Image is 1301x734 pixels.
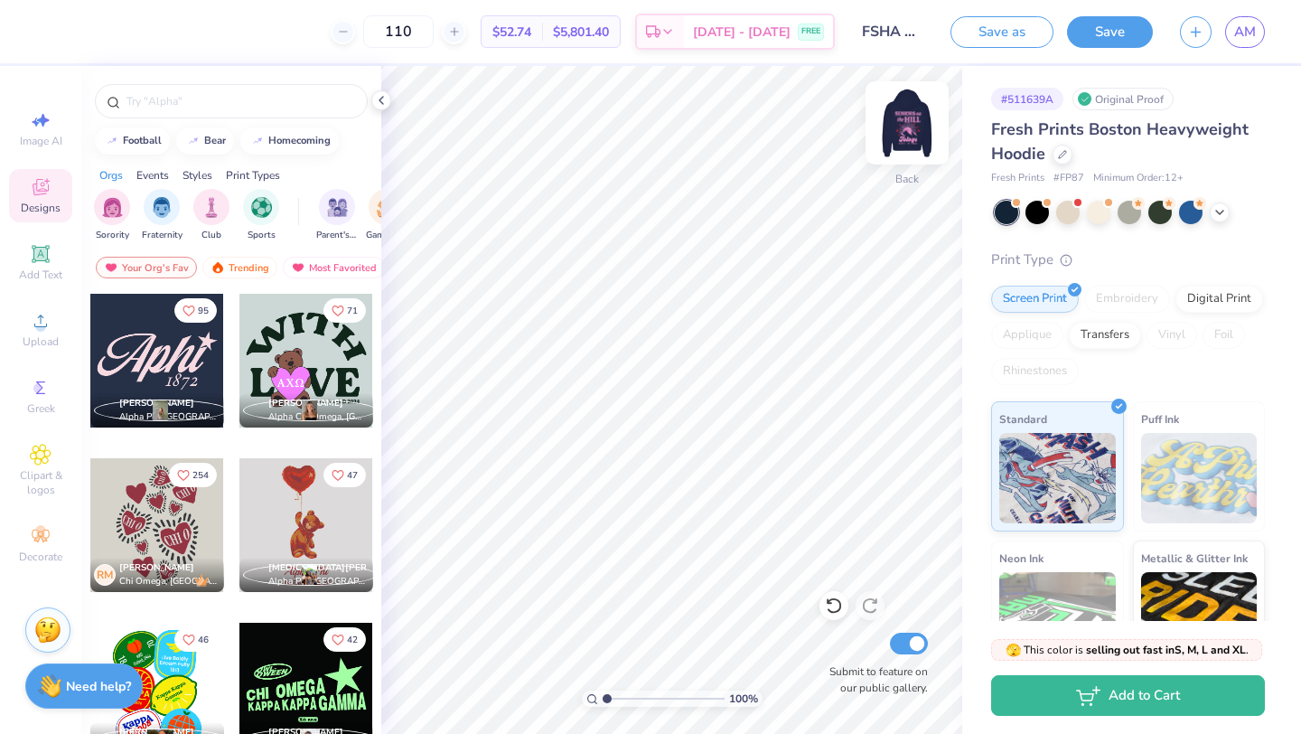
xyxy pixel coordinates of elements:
[193,189,229,242] div: filter for Club
[248,229,276,242] span: Sports
[104,261,118,274] img: most_fav.gif
[377,197,398,218] img: Game Day Image
[1086,643,1246,657] strong: selling out fast in S, M, L and XL
[1147,322,1197,349] div: Vinyl
[19,268,62,282] span: Add Text
[991,675,1265,716] button: Add to Cart
[66,678,131,695] strong: Need help?
[553,23,609,42] span: $5,801.40
[123,136,162,146] div: football
[142,229,183,242] span: Fraternity
[693,23,791,42] span: [DATE] - [DATE]
[347,306,358,315] span: 71
[94,189,130,242] div: filter for Sorority
[105,136,119,146] img: trend_line.gif
[204,136,226,146] div: bear
[142,189,183,242] div: filter for Fraternity
[291,261,305,274] img: most_fav.gif
[801,25,820,38] span: FREE
[19,550,62,564] span: Decorate
[1175,286,1263,313] div: Digital Print
[1141,433,1258,523] img: Puff Ink
[1234,22,1256,42] span: AM
[251,197,272,218] img: Sports Image
[1225,16,1265,48] a: AM
[119,397,194,409] span: [PERSON_NAME]
[1069,322,1141,349] div: Transfers
[142,189,183,242] button: filter button
[102,197,123,218] img: Sorority Image
[94,564,116,586] div: RM
[268,397,343,409] span: [PERSON_NAME]
[991,286,1079,313] div: Screen Print
[211,261,225,274] img: trending.gif
[991,249,1265,270] div: Print Type
[819,663,928,696] label: Submit to feature on our public gallery.
[1141,409,1179,428] span: Puff Ink
[1006,642,1249,658] span: This color is .
[327,197,348,218] img: Parent's Weekend Image
[169,463,217,487] button: Like
[125,92,356,110] input: Try "Alpha"
[1203,322,1245,349] div: Foil
[1053,171,1084,186] span: # FP87
[1141,572,1258,663] img: Metallic & Glitter Ink
[96,257,197,278] div: Your Org's Fav
[363,15,434,48] input: – –
[366,189,407,242] div: filter for Game Day
[99,167,123,183] div: Orgs
[991,118,1249,165] span: Fresh Prints Boston Heavyweight Hoodie
[268,136,331,146] div: homecoming
[152,197,172,218] img: Fraternity Image
[999,409,1047,428] span: Standard
[366,229,407,242] span: Game Day
[492,23,531,42] span: $52.74
[27,401,55,416] span: Greek
[347,471,358,480] span: 47
[176,127,234,155] button: bear
[729,691,758,707] span: 100 %
[323,627,366,652] button: Like
[1141,549,1248,568] span: Metallic & Glitter Ink
[1006,642,1021,659] span: 🫣
[174,298,217,323] button: Like
[9,468,72,497] span: Clipart & logos
[991,171,1044,186] span: Fresh Prints
[991,358,1079,385] div: Rhinestones
[991,322,1063,349] div: Applique
[174,627,217,652] button: Like
[250,136,265,146] img: trend_line.gif
[119,410,217,424] span: Alpha Phi, [GEOGRAPHIC_DATA][US_STATE], [PERSON_NAME]
[1093,171,1184,186] span: Minimum Order: 12 +
[999,549,1044,568] span: Neon Ink
[95,127,170,155] button: football
[316,189,358,242] div: filter for Parent's Weekend
[1072,88,1174,110] div: Original Proof
[202,257,277,278] div: Trending
[198,306,209,315] span: 95
[198,635,209,645] span: 46
[226,167,280,183] div: Print Types
[20,134,62,148] span: Image AI
[991,88,1063,110] div: # 511639A
[94,189,130,242] button: filter button
[96,229,129,242] span: Sorority
[243,189,279,242] button: filter button
[201,197,221,218] img: Club Image
[119,561,194,574] span: [PERSON_NAME]
[21,201,61,215] span: Designs
[240,127,339,155] button: homecoming
[848,14,937,50] input: Untitled Design
[193,189,229,242] button: filter button
[183,167,212,183] div: Styles
[119,575,217,588] span: Chi Omega, [GEOGRAPHIC_DATA]
[999,572,1116,663] img: Neon Ink
[895,171,919,187] div: Back
[323,463,366,487] button: Like
[871,87,943,159] img: Back
[186,136,201,146] img: trend_line.gif
[1084,286,1170,313] div: Embroidery
[268,410,366,424] span: Alpha Chi Omega, [GEOGRAPHIC_DATA][US_STATE]
[316,189,358,242] button: filter button
[283,257,385,278] div: Most Favorited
